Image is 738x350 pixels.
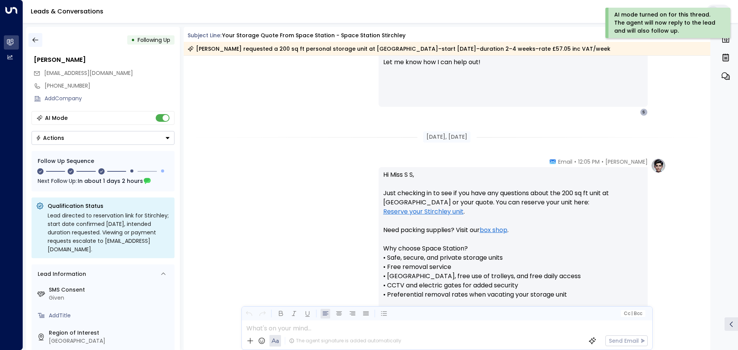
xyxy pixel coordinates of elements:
[188,45,610,53] div: [PERSON_NAME] requested a 200 sq ft personal storage unit at [GEOGRAPHIC_DATA]–start [DATE]–durat...
[35,270,86,278] div: Lead Information
[188,32,221,39] span: Subject Line:
[45,95,175,103] div: AddCompany
[602,158,603,166] span: •
[49,286,171,294] label: SMS Consent
[131,33,135,47] div: •
[49,329,171,337] label: Region of Interest
[605,158,648,166] span: [PERSON_NAME]
[32,131,175,145] button: Actions
[36,134,64,141] div: Actions
[38,177,168,185] div: Next Follow Up:
[423,131,470,143] div: [DATE], [DATE]
[32,131,175,145] div: Button group with a nested menu
[651,158,666,173] img: profile-logo.png
[222,32,406,40] div: Your storage quote from Space Station - Space Station Stirchley
[45,114,68,122] div: AI Mode
[34,55,175,65] div: [PERSON_NAME]
[49,337,171,345] div: [GEOGRAPHIC_DATA]
[289,337,401,344] div: The agent signature is added automatically
[558,158,572,166] span: Email
[614,11,720,35] div: AI mode turned on for this thread. The agent will now reply to the lead and will also follow up.
[49,294,171,302] div: Given
[578,158,600,166] span: 12:05 PM
[640,108,648,116] div: S
[258,309,267,318] button: Redo
[631,311,633,316] span: |
[45,82,175,90] div: [PHONE_NUMBER]
[620,310,645,317] button: Cc|Bcc
[480,226,507,235] a: box shop
[78,177,143,185] span: In about 1 days 2 hours
[44,69,133,77] span: [EMAIL_ADDRESS][DOMAIN_NAME]
[244,309,254,318] button: Undo
[31,7,103,16] a: Leads & Conversations
[48,202,170,210] p: Qualification Status
[44,69,133,77] span: selinasagnia@hotmail.co.uk
[48,211,170,254] div: Lead directed to reservation link for Stirchley; start date confirmed [DATE], intended duration r...
[49,312,171,320] div: AddTitle
[383,170,643,327] p: Hi Miss S S, Just checking in to see if you have any questions about the 200 sq ft unit at [GEOGR...
[138,36,170,44] span: Following Up
[623,311,642,316] span: Cc Bcc
[383,207,464,216] a: Reserve your Stirchley unit
[574,158,576,166] span: •
[38,157,168,165] div: Follow Up Sequence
